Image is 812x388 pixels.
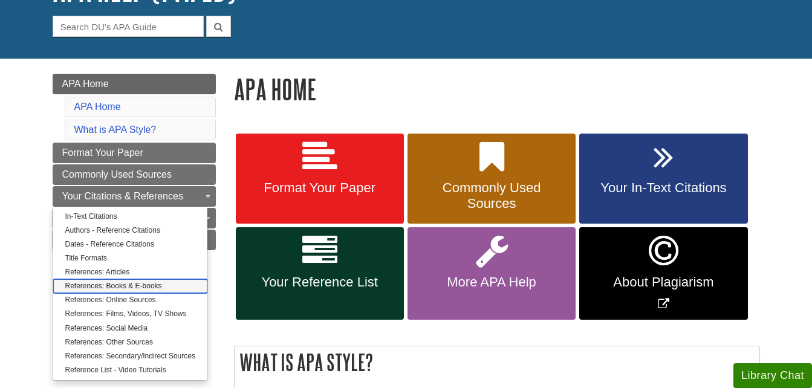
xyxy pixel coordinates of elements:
input: Search DU's APA Guide [53,16,204,37]
span: More APA Help [417,274,567,290]
span: Commonly Used Sources [417,180,567,212]
h2: What is APA Style? [235,346,759,378]
a: More APA Help [408,227,576,320]
a: References: Films, Videos, TV Shows [53,307,207,321]
span: Format Your Paper [62,147,143,158]
a: In-Text Citations [53,210,207,224]
a: References: Other Sources [53,335,207,349]
a: References: Online Sources [53,293,207,307]
button: Library Chat [733,363,812,388]
a: Your Reference List [236,227,404,320]
span: Commonly Used Sources [62,169,172,179]
span: Your Citations & References [62,191,183,201]
a: Commonly Used Sources [53,164,216,185]
a: APA Home [53,74,216,94]
a: Dates - Reference Citations [53,238,207,251]
span: Your In-Text Citations [588,180,738,196]
h1: APA Home [234,74,760,105]
a: References: Social Media [53,322,207,335]
span: Format Your Paper [245,180,395,196]
a: Link opens in new window [579,227,747,320]
a: Commonly Used Sources [408,134,576,224]
div: Guide Page Menu [53,74,216,330]
span: About Plagiarism [588,274,738,290]
a: What is APA Style? [74,124,157,135]
a: Format Your Paper [236,134,404,224]
a: References: Books & E-books [53,279,207,293]
a: Format Your Paper [53,143,216,163]
a: Authors - Reference Citations [53,224,207,238]
a: Your Citations & References [53,186,216,207]
a: References: Articles [53,265,207,279]
a: References: Secondary/Indirect Sources [53,349,207,363]
a: Reference List - Video Tutorials [53,363,207,377]
span: Your Reference List [245,274,395,290]
a: Your In-Text Citations [579,134,747,224]
span: APA Home [62,79,109,89]
a: Title Formats [53,251,207,265]
a: APA Home [74,102,121,112]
